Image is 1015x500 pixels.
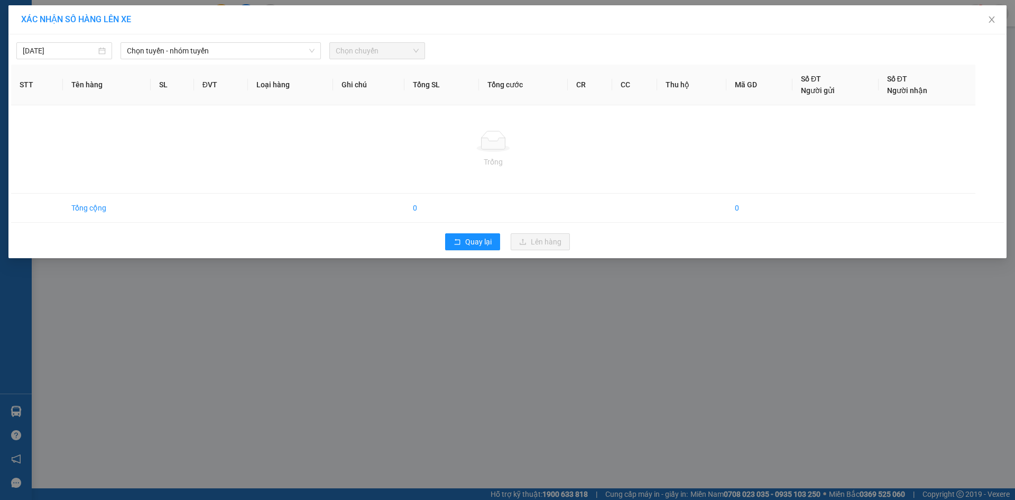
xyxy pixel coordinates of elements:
div: Trống [20,156,967,168]
span: Chọn chuyến [336,43,419,59]
th: SL [151,65,193,105]
th: Loại hàng [248,65,333,105]
button: rollbackQuay lại [445,233,500,250]
span: Số ĐT [801,75,821,83]
th: Mã GD [726,65,792,105]
span: Người gửi [801,86,835,95]
span: Số ĐT [887,75,907,83]
span: close [988,15,996,24]
th: Ghi chú [333,65,405,105]
th: Tổng cước [479,65,568,105]
span: XÁC NHẬN SỐ HÀNG LÊN XE [21,14,131,24]
th: Thu hộ [657,65,726,105]
span: down [309,48,315,54]
td: 0 [726,194,792,223]
th: STT [11,65,63,105]
button: Close [977,5,1007,35]
th: Tên hàng [63,65,151,105]
td: Tổng cộng [63,194,151,223]
input: 11/09/2025 [23,45,96,57]
th: Tổng SL [404,65,479,105]
span: Người nhận [887,86,927,95]
button: uploadLên hàng [511,233,570,250]
span: Quay lại [465,236,492,248]
th: CC [612,65,657,105]
span: rollback [454,238,461,247]
th: CR [568,65,613,105]
th: ĐVT [194,65,248,105]
td: 0 [404,194,479,223]
span: Chọn tuyến - nhóm tuyến [127,43,315,59]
